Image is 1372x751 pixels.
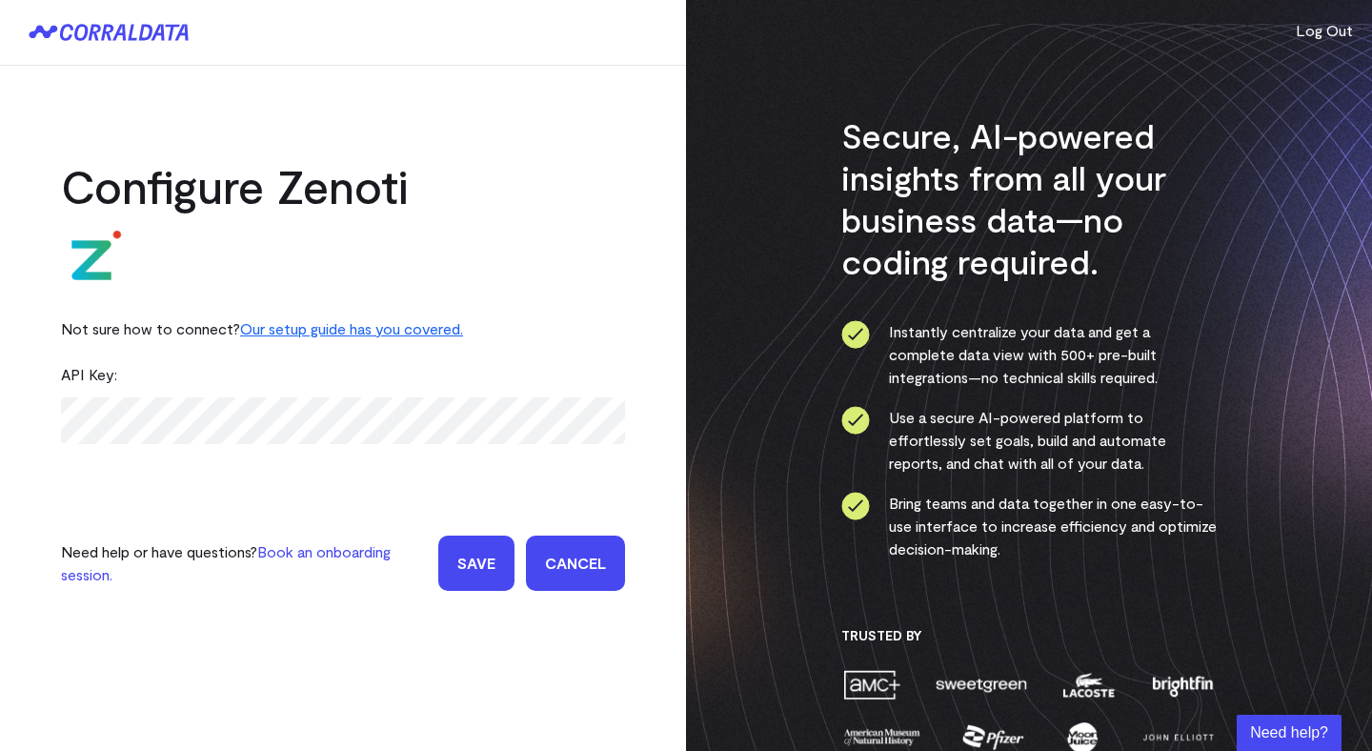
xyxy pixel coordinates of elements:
img: ico-check-circle-4b19435c.svg [841,406,870,435]
h2: Configure Zenoti [61,157,625,214]
h3: Trusted By [841,627,1218,644]
div: Not sure how to connect? [61,306,625,352]
div: API Key: [61,352,625,397]
img: lacoste-7a6b0538.png [1060,668,1117,701]
img: ico-check-circle-4b19435c.svg [841,320,870,349]
img: ico-check-circle-4b19435c.svg [841,492,870,520]
img: sweetgreen-1d1fb32c.png [934,668,1029,701]
p: Need help or have questions? [61,540,427,586]
li: Bring teams and data together in one easy-to-use interface to increase efficiency and optimize de... [841,492,1218,560]
a: Cancel [526,536,625,591]
img: brightfin-a251e171.png [1148,668,1217,701]
a: Our setup guide has you covered. [240,319,463,337]
h3: Secure, AI-powered insights from all your business data—no coding required. [841,114,1218,282]
li: Use a secure AI-powered platform to effortlessly set goals, build and automate reports, and chat ... [841,406,1218,475]
li: Instantly centralize your data and get a complete data view with 500+ pre-built integrations—no t... [841,320,1218,389]
input: Save [438,536,514,591]
img: zenoti-2086f9c1.png [61,230,122,291]
button: Log Out [1296,19,1353,42]
img: amc-0b11a8f1.png [841,668,902,701]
